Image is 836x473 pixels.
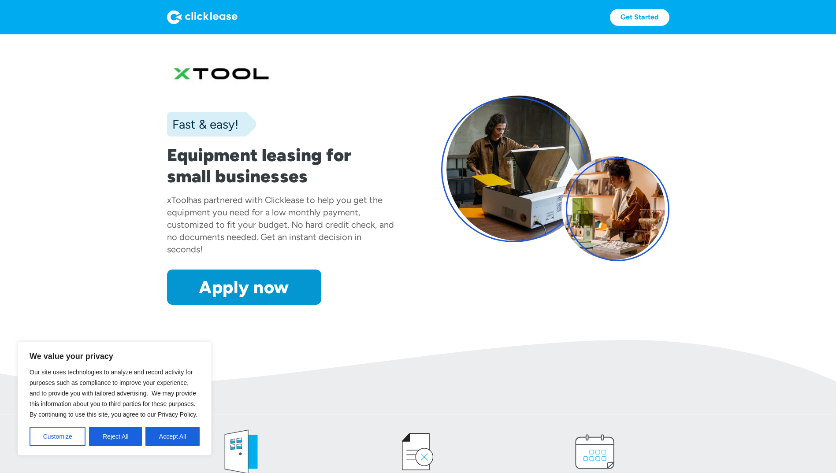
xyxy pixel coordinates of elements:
h1: Equipment leasing for small businesses [167,144,395,187]
button: Reject All [89,427,142,446]
p: We value your privacy [30,351,200,362]
a: Get Started [610,9,669,26]
a: Apply now [167,270,321,305]
div: has partnered with Clicklease to help you get the equipment you need for a low monthly payment, c... [167,195,394,255]
div: Fast & easy! [167,115,238,133]
img: Logo [167,10,238,24]
button: Accept All [145,427,200,446]
button: Customize [30,427,85,446]
div: xTool [167,195,188,205]
div: We value your privacy [18,342,212,455]
span: Our site uses technologies to analyze and record activity for purposes such as compliance to impr... [30,369,197,418]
